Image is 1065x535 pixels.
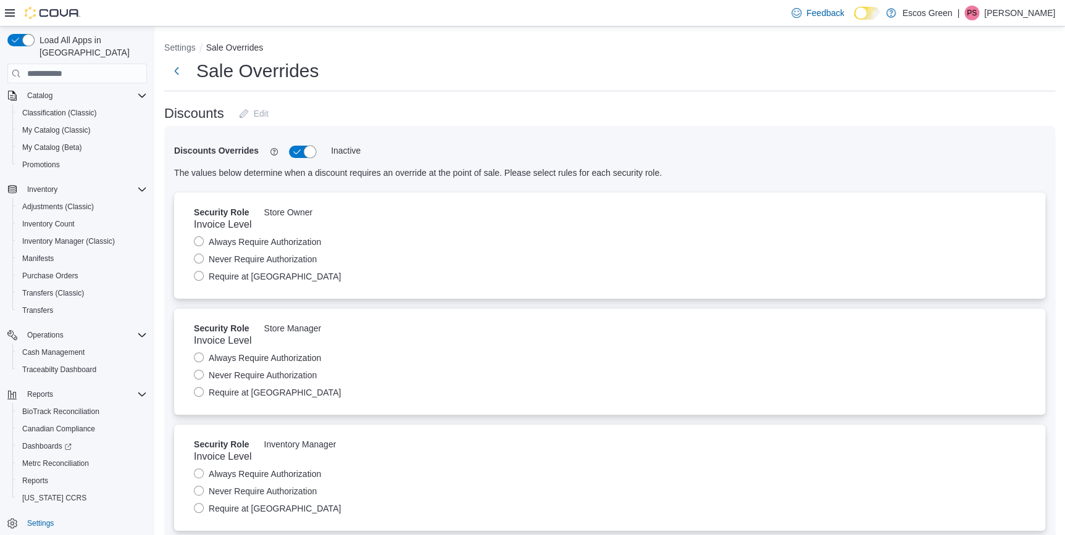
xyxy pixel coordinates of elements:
[17,456,147,471] span: Metrc Reconciliation
[964,6,979,20] div: Peyton Sweet
[27,389,53,399] span: Reports
[17,362,101,377] a: Traceabilty Dashboard
[164,41,1055,56] nav: An example of EuiBreadcrumbs
[22,236,115,246] span: Inventory Manager (Classic)
[12,361,152,378] button: Traceabilty Dashboard
[17,421,100,436] a: Canadian Compliance
[22,88,147,103] span: Catalog
[12,284,152,302] button: Transfers (Classic)
[22,387,147,402] span: Reports
[174,138,267,163] h5: Discounts Overrides
[2,514,152,532] button: Settings
[17,123,96,138] a: My Catalog (Classic)
[17,303,58,318] a: Transfers
[17,303,147,318] span: Transfers
[27,185,57,194] span: Inventory
[12,104,152,122] button: Classification (Classic)
[194,323,249,333] b: Security Role
[22,424,95,434] span: Canadian Compliance
[17,421,147,436] span: Canadian Compliance
[194,333,1025,348] h4: Invoice Level
[174,168,1045,178] p: The values below determine when a discount requires an override at the point of sale. Please sele...
[22,493,86,503] span: [US_STATE] CCRS
[957,6,959,20] p: |
[35,34,147,59] span: Load All Apps in [GEOGRAPHIC_DATA]
[2,87,152,104] button: Catalog
[194,217,1025,232] h4: Invoice Level
[164,106,224,121] h3: Discounts
[27,91,52,101] span: Catalog
[22,441,72,451] span: Dashboards
[17,268,83,283] a: Purchase Orders
[22,458,89,468] span: Metrc Reconciliation
[164,43,196,52] button: Settings
[22,182,62,197] button: Inventory
[22,182,147,197] span: Inventory
[17,473,53,488] a: Reports
[194,368,317,383] label: Never Require Authorization
[22,219,75,229] span: Inventory Count
[17,140,147,155] span: My Catalog (Beta)
[17,439,147,454] span: Dashboards
[164,59,189,83] button: Next
[17,345,90,360] a: Cash Management
[17,234,147,249] span: Inventory Manager (Classic)
[22,271,78,281] span: Purchase Orders
[194,207,249,217] b: Security Role
[194,385,341,400] label: Require at [GEOGRAPHIC_DATA]
[12,215,152,233] button: Inventory Count
[2,326,152,344] button: Operations
[17,491,91,505] a: [US_STATE] CCRS
[234,101,274,126] button: Edit
[17,234,120,249] a: Inventory Manager (Classic)
[17,345,147,360] span: Cash Management
[12,198,152,215] button: Adjustments (Classic)
[17,140,87,155] a: My Catalog (Beta)
[22,108,97,118] span: Classification (Classic)
[12,156,152,173] button: Promotions
[12,472,152,489] button: Reports
[264,207,1025,217] div: Store Owner
[12,250,152,267] button: Manifests
[12,403,152,420] button: BioTrack Reconciliation
[2,386,152,403] button: Reports
[194,234,321,249] label: Always Require Authorization
[984,6,1055,20] p: [PERSON_NAME]
[12,302,152,319] button: Transfers
[194,449,1025,464] h4: Invoice Level
[22,254,54,263] span: Manifests
[12,267,152,284] button: Purchase Orders
[17,268,147,283] span: Purchase Orders
[194,350,321,365] label: Always Require Authorization
[12,455,152,472] button: Metrc Reconciliation
[17,251,147,266] span: Manifests
[22,347,85,357] span: Cash Management
[22,202,94,212] span: Adjustments (Classic)
[196,59,319,83] h1: Sale Overrides
[194,467,321,481] label: Always Require Authorization
[22,476,48,486] span: Reports
[194,501,341,516] label: Require at [GEOGRAPHIC_DATA]
[27,330,64,340] span: Operations
[17,473,147,488] span: Reports
[12,489,152,507] button: [US_STATE] CCRS
[27,518,54,528] span: Settings
[22,305,53,315] span: Transfers
[902,6,952,20] p: Escos Green
[787,1,849,25] a: Feedback
[22,328,147,342] span: Operations
[17,404,147,419] span: BioTrack Reconciliation
[17,157,147,172] span: Promotions
[12,438,152,455] a: Dashboards
[331,146,361,158] span: Inactive
[17,199,147,214] span: Adjustments (Classic)
[22,516,59,531] a: Settings
[12,139,152,156] button: My Catalog (Beta)
[194,269,341,284] label: Require at [GEOGRAPHIC_DATA]
[17,199,99,214] a: Adjustments (Classic)
[22,125,91,135] span: My Catalog (Classic)
[269,147,279,157] svg: Info
[17,439,77,454] a: Dashboards
[12,233,152,250] button: Inventory Manager (Classic)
